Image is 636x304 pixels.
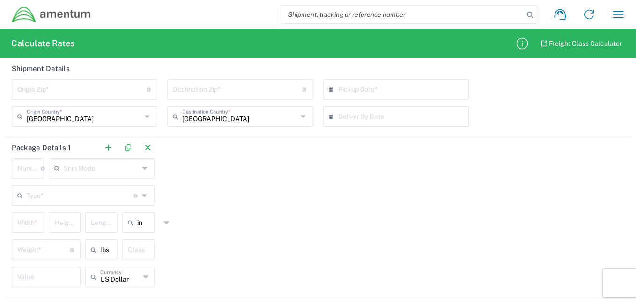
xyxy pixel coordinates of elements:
a: Freight Class Calculator [533,36,630,51]
h2: Shipment Details [12,64,70,73]
h2: Calculate Rates [11,38,74,49]
img: dyncorp [11,6,91,23]
h2: Package Details 1 [12,143,71,152]
input: Shipment, tracking or reference number [281,6,524,23]
span: Freight Class Calculator [549,39,622,48]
